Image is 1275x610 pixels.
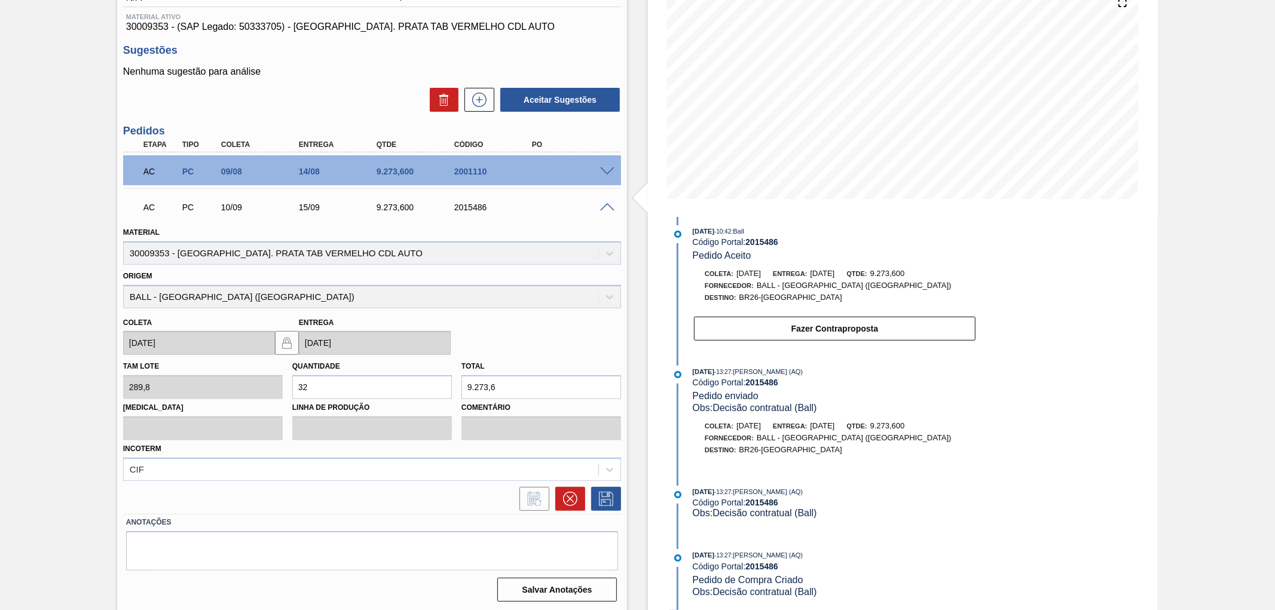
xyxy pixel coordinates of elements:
img: atual [674,491,681,498]
div: Código [451,140,539,149]
input: dd/mm/yyyy [299,331,451,355]
span: - 13:27 [714,489,731,495]
span: [DATE] [693,368,714,375]
span: Coleta: [705,270,733,277]
div: Coleta [218,140,306,149]
div: 9.273,600 [374,167,461,176]
p: Nenhuma sugestão para análise [123,66,621,77]
strong: 2015486 [745,237,778,247]
div: Excluir Sugestões [424,88,458,112]
span: : [PERSON_NAME] (AQ) [731,551,803,559]
span: Entrega: [773,422,807,430]
div: Código Portal: [693,562,977,571]
span: [DATE] [810,421,834,430]
label: Incoterm [123,445,161,453]
div: Entrega [296,140,384,149]
button: Fazer Contraproposta [694,317,976,341]
img: atual [674,371,681,378]
div: Salvar Pedido [585,487,621,511]
strong: 2015486 [745,562,778,571]
span: : [PERSON_NAME] (AQ) [731,488,803,495]
span: 9.273,600 [870,269,905,278]
span: [DATE] [736,269,761,278]
div: Aceitar Sugestões [494,87,621,113]
span: Destino: [705,294,736,301]
div: Aguardando Composição de Carga [140,194,182,220]
div: Pedido de Compra [179,203,221,212]
span: Obs: Decisão contratual (Ball) [693,587,817,597]
label: Origem [123,272,152,280]
span: - 13:27 [714,552,731,559]
label: Comentário [461,399,621,416]
div: Informar alteração no pedido [513,487,549,511]
button: Salvar Anotações [497,578,617,602]
span: Fornecedor: [705,282,754,289]
div: Tipo [179,140,221,149]
span: 30009353 - (SAP Legado: 50333705) - [GEOGRAPHIC_DATA]. PRATA TAB VERMELHO CDL AUTO [126,22,618,32]
span: BR26-[GEOGRAPHIC_DATA] [739,293,842,302]
h3: Pedidos [123,125,621,137]
span: Obs: Decisão contratual (Ball) [693,403,817,413]
label: Quantidade [292,362,340,370]
span: Destino: [705,446,736,453]
span: 9.273,600 [870,421,905,430]
label: Entrega [299,318,334,327]
div: 09/08/2025 [218,167,306,176]
p: AC [143,203,179,212]
span: : [PERSON_NAME] (AQ) [731,368,803,375]
span: BALL - [GEOGRAPHIC_DATA] ([GEOGRAPHIC_DATA]) [757,281,952,290]
span: - 10:42 [714,228,731,235]
div: 14/08/2025 [296,167,384,176]
div: Código Portal: [693,237,977,247]
label: Coleta [123,318,152,327]
div: 2001110 [451,167,539,176]
h3: Sugestões [123,44,621,57]
span: Obs: Decisão contratual (Ball) [693,508,817,518]
span: BALL - [GEOGRAPHIC_DATA] ([GEOGRAPHIC_DATA]) [757,433,952,442]
div: 15/09/2025 [296,203,384,212]
div: 2015486 [451,203,539,212]
label: Total [461,362,485,370]
img: atual [674,554,681,562]
div: PO [529,140,617,149]
span: [DATE] [693,488,714,495]
button: locked [275,331,299,355]
label: Anotações [126,514,618,531]
div: Qtde [374,140,461,149]
span: [DATE] [693,228,714,235]
span: [DATE] [736,421,761,430]
span: - 13:27 [714,369,731,375]
label: Linha de Produção [292,399,452,416]
div: 10/09/2025 [218,203,306,212]
div: Etapa [140,140,182,149]
span: Fornecedor: [705,434,754,442]
span: Material ativo [126,13,618,20]
div: Cancelar pedido [549,487,585,511]
div: CIF [130,464,144,474]
span: Pedido de Compra Criado [693,575,803,585]
input: dd/mm/yyyy [123,331,275,355]
span: Entrega: [773,270,807,277]
div: Pedido de Compra [179,167,221,176]
label: Material [123,228,160,237]
div: Nova sugestão [458,88,494,112]
span: [DATE] [693,551,714,559]
span: Pedido enviado [693,391,759,401]
strong: 2015486 [745,378,778,387]
div: Aguardando Composição de Carga [140,158,182,185]
strong: 2015486 [745,498,778,507]
p: AC [143,167,179,176]
span: Coleta: [705,422,733,430]
span: Pedido Aceito [693,250,751,260]
img: atual [674,231,681,238]
span: Qtde: [846,422,867,430]
div: Código Portal: [693,378,977,387]
span: : Ball [731,228,744,235]
span: BR26-[GEOGRAPHIC_DATA] [739,445,842,454]
button: Aceitar Sugestões [500,88,620,112]
img: locked [280,336,294,350]
div: 9.273,600 [374,203,461,212]
div: Código Portal: [693,498,977,507]
span: [DATE] [810,269,834,278]
label: [MEDICAL_DATA] [123,399,283,416]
